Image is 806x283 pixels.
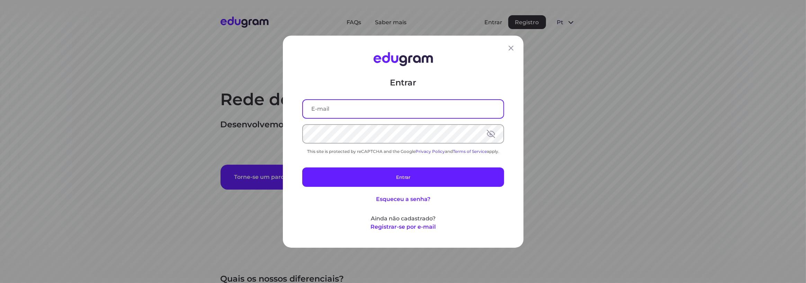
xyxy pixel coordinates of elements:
[302,148,504,154] div: This site is protected by reCAPTCHA and the Google and apply.
[415,148,445,154] a: Privacy Policy
[302,167,504,186] button: Entrar
[376,195,430,203] button: Esqueceu a senha?
[302,77,504,88] p: Entrar
[370,222,436,231] button: Registrar-se por e-mail
[303,100,503,118] input: E-mail
[453,148,487,154] a: Terms of Service
[373,52,433,66] img: Edugram Logo
[302,214,504,222] p: Ainda não cadastrado?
